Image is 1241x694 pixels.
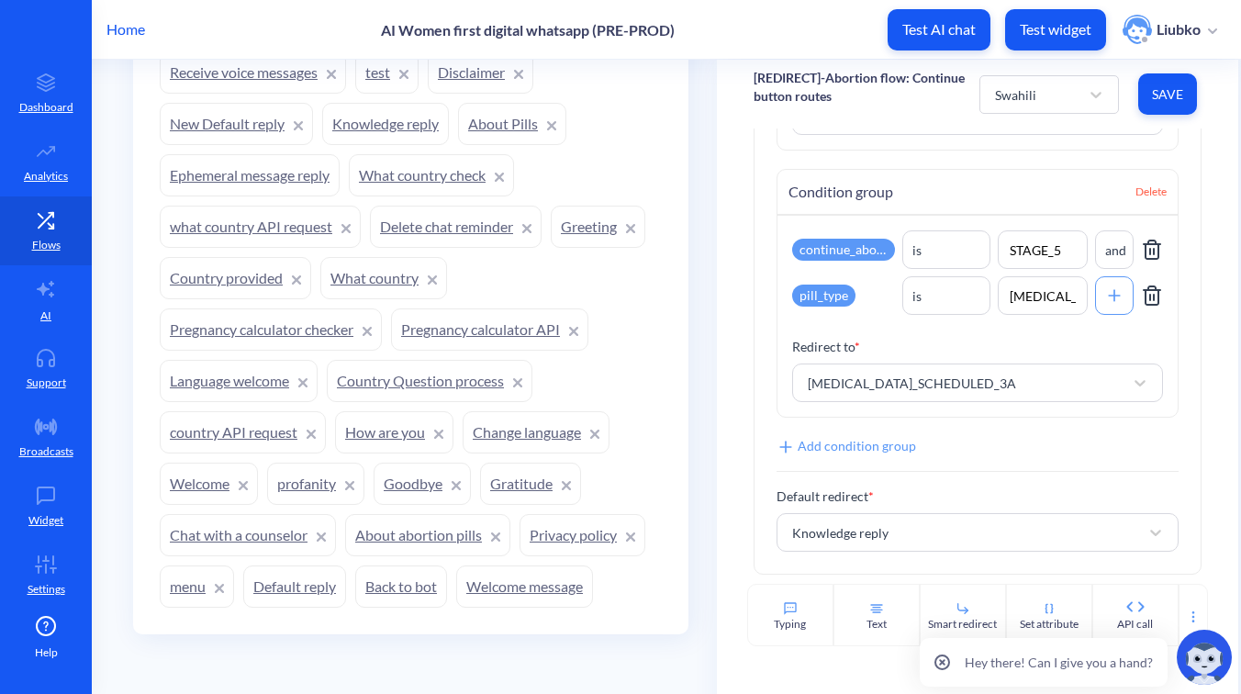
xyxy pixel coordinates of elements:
[35,644,58,661] span: Help
[327,360,532,402] a: Country Question process
[19,443,73,460] p: Broadcasts
[458,103,566,145] a: About Pills
[428,51,533,94] a: Disclaimer
[792,285,855,307] div: pill_type
[160,103,313,145] a: New Default reply
[355,51,419,94] a: test
[27,375,66,391] p: Support
[1153,85,1182,104] span: Save
[928,616,997,632] div: Smart redirect
[160,206,361,248] a: what country API request
[1117,616,1153,632] div: API call
[1020,20,1091,39] p: Test widget
[160,463,258,505] a: Welcome
[160,154,340,196] a: Ephemeral message reply
[160,257,311,299] a: Country provided
[40,308,51,324] p: AI
[391,308,588,351] a: Pregnancy calculator API
[267,463,364,505] a: profanity
[998,276,1088,315] input: Value
[912,241,922,260] div: is
[520,514,645,556] a: Privacy policy
[243,565,346,608] a: Default reply
[28,581,65,598] p: Settings
[28,512,63,529] p: Widget
[349,154,514,196] a: What country check
[456,565,593,608] a: Welcome message
[866,616,887,632] div: Text
[774,616,806,632] div: Typing
[355,565,447,608] a: Back to bot
[792,337,1163,356] p: Redirect to
[160,411,326,453] a: country API request
[1123,15,1152,44] img: user photo
[24,168,68,185] p: Analytics
[106,18,145,40] p: Home
[1113,13,1226,46] button: user photoLiubko
[32,237,61,253] p: Flows
[370,206,542,248] a: Delete chat reminder
[754,69,979,106] p: [REDIRECT]-Abortion flow: Continue button routes
[788,181,893,203] span: Condition group
[792,239,895,261] div: continue_abortion_button_stage
[19,99,73,116] p: Dashboard
[777,487,1179,506] p: Default redirect
[480,463,581,505] a: Gratitude
[1005,9,1106,50] button: Test widget
[1135,184,1167,200] span: Delete
[381,21,675,39] p: AI Women first digital whatsapp (PRE-PROD)
[1105,241,1126,260] div: and
[792,523,889,543] div: Knowledge reply
[374,463,471,505] a: Goodbye
[160,565,234,608] a: menu
[1157,19,1201,39] p: Liubko
[551,206,645,248] a: Greeting
[998,230,1088,269] input: Value
[777,438,916,453] span: Add condition group
[1020,616,1079,632] div: Set attribute
[1138,73,1197,115] button: Save
[965,653,1153,672] p: Hey there! Can I give you a hand?
[912,286,922,306] div: is
[345,514,510,556] a: About abortion pills
[463,411,609,453] a: Change language
[322,103,449,145] a: Knowledge reply
[902,20,976,39] p: Test AI chat
[335,411,453,453] a: How are you
[808,374,1016,393] div: [MEDICAL_DATA]_SCHEDULED_3A
[160,514,336,556] a: Chat with a counselor
[160,308,382,351] a: Pregnancy calculator checker
[160,51,346,94] a: Receive voice messages
[160,360,318,402] a: Language welcome
[888,9,990,50] button: Test AI chat
[1177,630,1232,685] img: copilot-icon.svg
[320,257,447,299] a: What country
[995,84,1036,104] div: Swahili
